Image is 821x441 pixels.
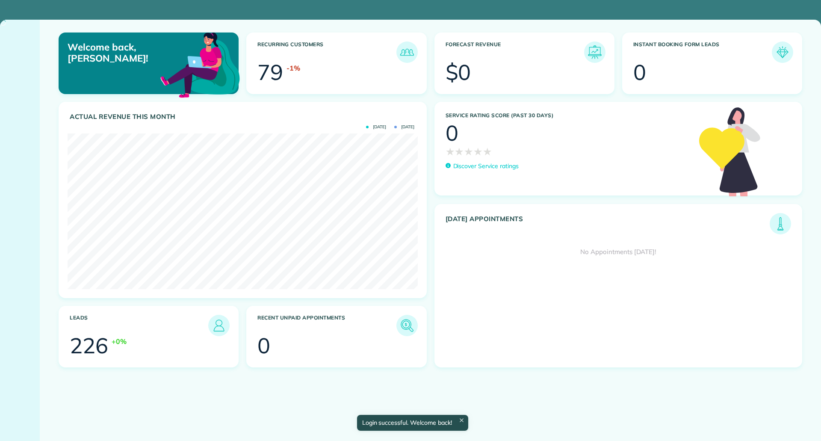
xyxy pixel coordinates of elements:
img: icon_unpaid_appointments-47b8ce3997adf2238b356f14209ab4cced10bd1f174958f3ca8f1d0dd7fffeee.png [399,317,416,334]
h3: Recurring Customers [257,41,396,63]
div: -1% [286,63,300,73]
img: icon_todays_appointments-901f7ab196bb0bea1936b74009e4eb5ffbc2d2711fa7634e0d609ed5ef32b18b.png [772,215,789,232]
span: ★ [483,144,492,159]
div: 0 [446,122,458,144]
p: Discover Service ratings [453,162,519,171]
div: 0 [633,62,646,83]
div: 226 [70,335,108,356]
span: ★ [464,144,473,159]
h3: Leads [70,315,208,336]
h3: Recent unpaid appointments [257,315,396,336]
span: ★ [455,144,464,159]
div: 79 [257,62,283,83]
div: +0% [112,336,127,346]
h3: [DATE] Appointments [446,215,770,234]
div: $0 [446,62,471,83]
div: Login successful. Welcome back! [357,415,468,431]
img: icon_recurring_customers-cf858462ba22bcd05b5a5880d41d6543d210077de5bb9ebc9590e49fd87d84ed.png [399,44,416,61]
div: 0 [257,335,270,356]
span: ★ [446,144,455,159]
span: [DATE] [366,125,386,129]
a: Discover Service ratings [446,162,519,171]
h3: Service Rating score (past 30 days) [446,112,691,118]
img: icon_forecast_revenue-8c13a41c7ed35a8dcfafea3cbb826a0462acb37728057bba2d056411b612bbbe.png [586,44,603,61]
img: icon_leads-1bed01f49abd5b7fead27621c3d59655bb73ed531f8eeb49469d10e621d6b896.png [210,317,227,334]
img: dashboard_welcome-42a62b7d889689a78055ac9021e634bf52bae3f8056760290aed330b23ab8690.png [159,23,242,106]
p: Welcome back, [PERSON_NAME]! [68,41,181,64]
img: icon_form_leads-04211a6a04a5b2264e4ee56bc0799ec3eb69b7e499cbb523a139df1d13a81ae0.png [774,44,791,61]
h3: Actual Revenue this month [70,113,418,121]
h3: Forecast Revenue [446,41,584,63]
div: No Appointments [DATE]! [435,234,802,270]
span: ★ [473,144,483,159]
span: [DATE] [394,125,414,129]
h3: Instant Booking Form Leads [633,41,772,63]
